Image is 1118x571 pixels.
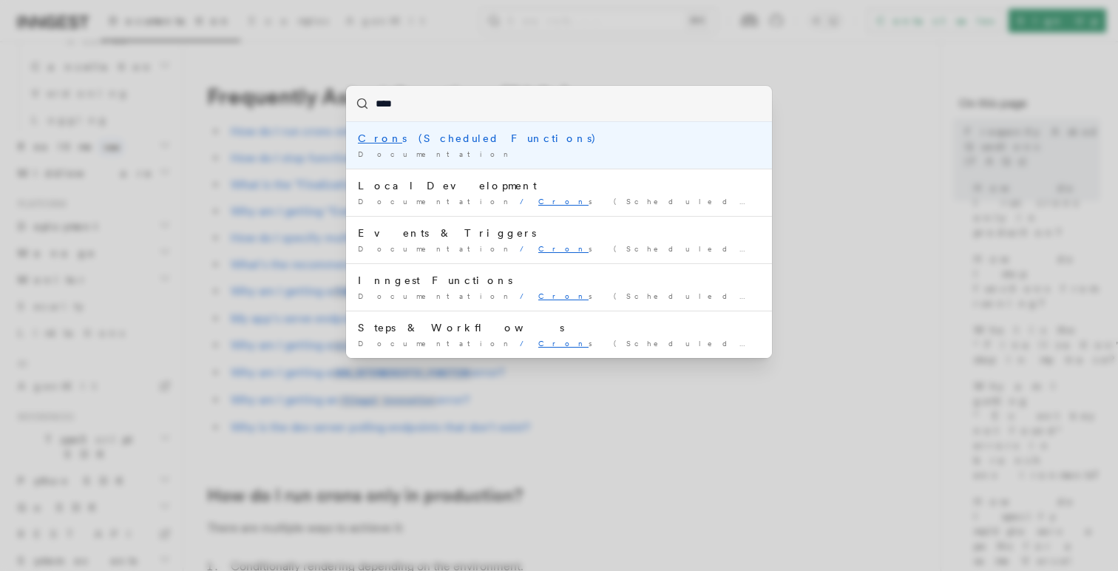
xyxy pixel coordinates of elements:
mark: Cron [538,339,589,348]
div: Local Development [358,178,760,193]
span: s (Scheduled Functions) [538,244,873,253]
span: Documentation [358,149,514,158]
span: s (Scheduled Functions) [538,339,873,348]
span: / [520,291,532,300]
div: Inngest Functions [358,273,760,288]
div: Events & Triggers [358,226,760,240]
span: s (Scheduled Functions) [538,197,873,206]
mark: Cron [538,197,589,206]
span: Documentation [358,339,514,348]
mark: Cron [538,291,589,300]
span: Documentation [358,197,514,206]
span: s (Scheduled Functions) [538,291,873,300]
span: / [520,244,532,253]
mark: Cron [358,132,402,144]
span: / [520,339,532,348]
span: Documentation [358,291,514,300]
div: Steps & Workflows [358,320,760,335]
span: Documentation [358,244,514,253]
div: s (Scheduled Functions) [358,131,760,146]
span: / [520,197,532,206]
mark: Cron [538,244,589,253]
